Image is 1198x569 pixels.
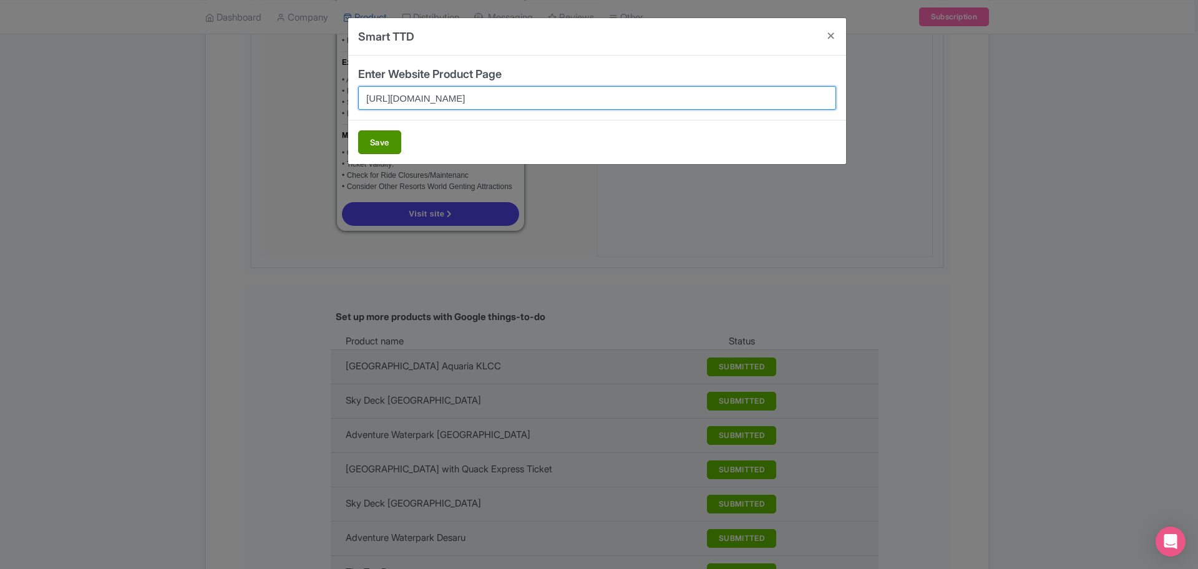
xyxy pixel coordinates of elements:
[358,86,836,110] input: https://....
[1156,527,1186,557] div: Open Intercom Messenger
[816,18,846,54] button: Close
[358,130,401,154] button: Save
[358,28,414,45] h4: Smart TTD
[358,66,836,82] div: Enter Website Product Page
